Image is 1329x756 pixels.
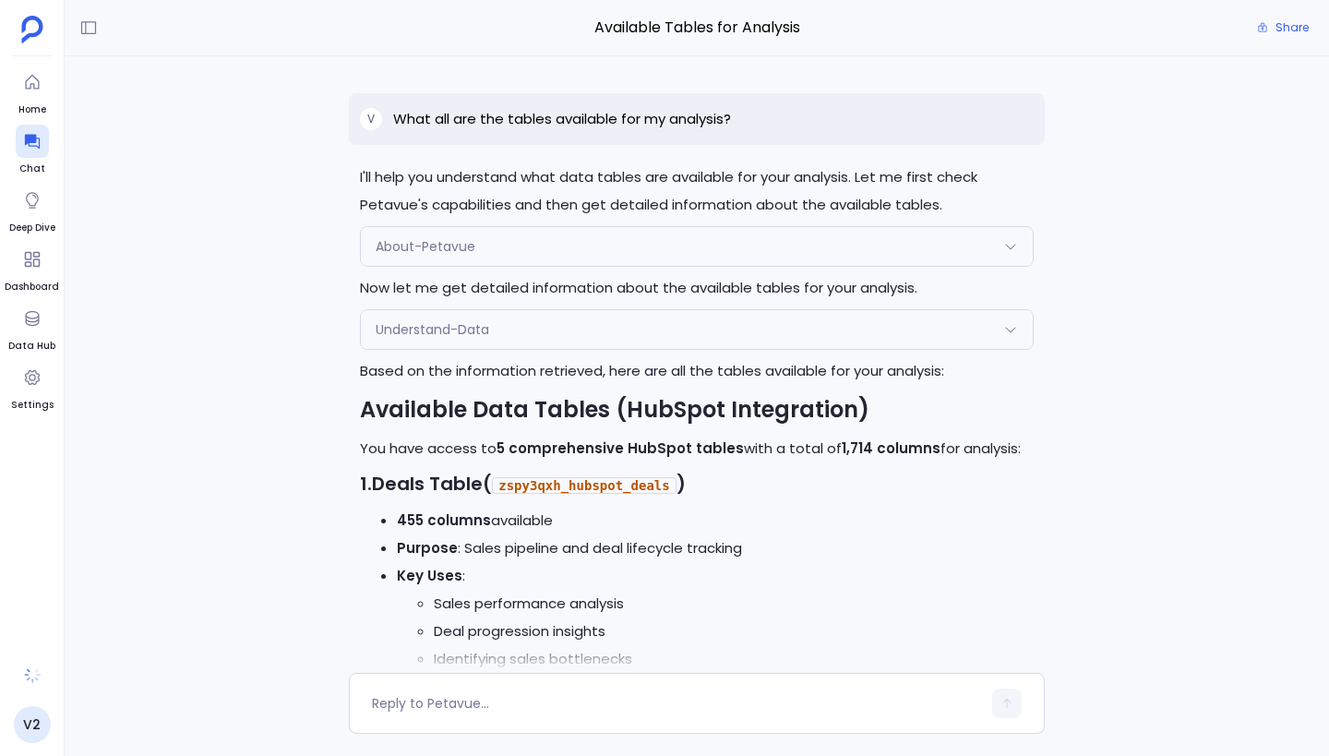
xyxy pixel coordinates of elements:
[434,590,1034,618] li: Sales performance analysis
[434,618,1034,645] li: Deal progression insights
[497,438,744,458] strong: 5 comprehensive HubSpot tables
[360,396,1034,424] h2: Available Data Tables (HubSpot Integration)
[5,280,59,294] span: Dashboard
[16,162,49,176] span: Chat
[9,221,55,235] span: Deep Dive
[8,302,55,354] a: Data Hub
[397,510,491,530] strong: 455 columns
[360,163,1034,219] p: I'll help you understand what data tables are available for your analysis. Let me first check Pet...
[372,471,483,497] strong: Deals Table
[376,237,475,256] span: About-Petavue
[393,108,731,130] p: What all are the tables available for my analysis?
[397,507,1034,534] li: available
[349,16,1045,40] span: Available Tables for Analysis
[842,438,940,458] strong: 1,714 columns
[16,66,49,117] a: Home
[367,112,375,126] span: V
[360,435,1034,462] p: You have access to with a total of for analysis:
[14,706,51,743] a: V2
[1275,20,1309,35] span: Share
[16,125,49,176] a: Chat
[397,562,1034,701] li: :
[360,357,1034,385] p: Based on the information retrieved, here are all the tables available for your analysis:
[23,666,42,684] img: spinner-B0dY0IHp.gif
[397,538,458,558] strong: Purpose
[5,243,59,294] a: Dashboard
[376,320,489,339] span: Understand-Data
[492,477,676,494] code: zspy3qxh_hubspot_deals
[360,470,1034,499] h3: 1. ( )
[8,339,55,354] span: Data Hub
[360,274,1034,302] p: Now let me get detailed information about the available tables for your analysis.
[1246,15,1320,41] button: Share
[11,398,54,413] span: Settings
[397,534,1034,562] li: : Sales pipeline and deal lifecycle tracking
[9,184,55,235] a: Deep Dive
[397,566,462,585] strong: Key Uses
[11,361,54,413] a: Settings
[16,102,49,117] span: Home
[21,16,43,43] img: petavue logo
